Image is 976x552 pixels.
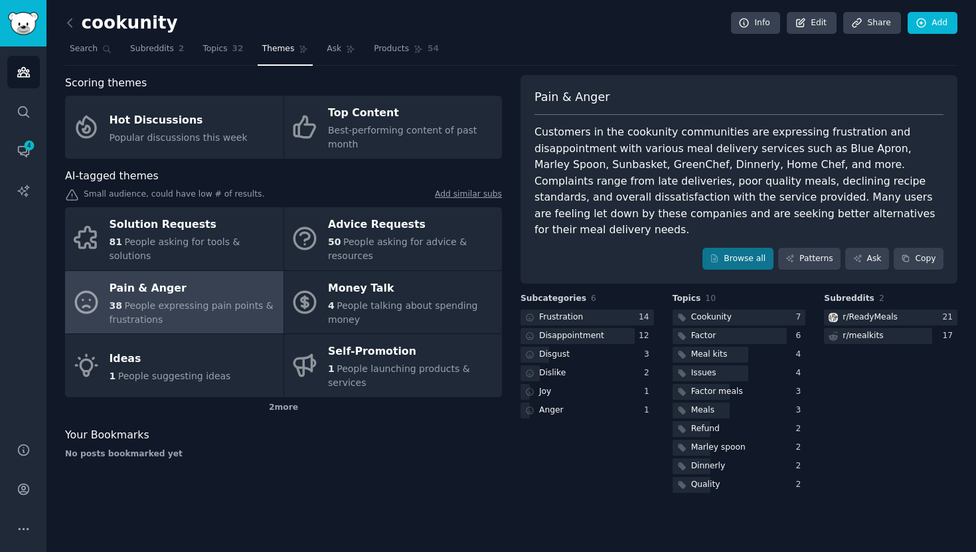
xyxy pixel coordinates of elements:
a: Disgust3 [521,347,654,363]
img: GummySearch logo [8,12,39,35]
a: Add [908,12,957,35]
div: 1 [644,405,654,416]
div: No posts bookmarked yet [65,448,502,460]
div: 2 [796,479,806,491]
a: Themes [258,39,313,66]
a: Marley spoon2 [673,440,806,456]
a: 4 [7,135,40,167]
a: Refund2 [673,421,806,438]
span: 32 [232,43,244,55]
div: Self-Promotion [328,341,495,363]
div: 14 [639,312,654,323]
a: Dinnerly2 [673,458,806,475]
div: Frustration [539,312,583,323]
span: 81 [110,236,122,247]
a: r/mealkits17 [824,328,957,345]
div: 3 [796,386,806,398]
a: Search [65,39,116,66]
div: Dislike [539,367,566,379]
div: Customers in the cookunity communities are expressing frustration and disappointment with various... [534,124,943,238]
div: r/ mealkits [843,330,883,342]
span: Subcategories [521,293,586,305]
div: 3 [796,405,806,416]
span: People launching products & services [328,363,470,388]
a: Meals3 [673,403,806,419]
a: Ideas1People suggesting ideas [65,334,284,397]
span: 6 [591,294,596,303]
span: 4 [23,141,35,150]
span: Scoring themes [65,75,147,92]
a: Joy1 [521,384,654,401]
a: Ask [845,248,889,270]
h2: cookunity [65,13,178,34]
a: Frustration14 [521,310,654,326]
div: r/ ReadyMeals [843,312,898,323]
span: Subreddits [824,293,874,305]
a: Advice Requests50People asking for advice & resources [284,207,503,270]
span: Topics [673,293,701,305]
div: Disgust [539,349,570,361]
div: 6 [796,330,806,342]
span: People expressing pain points & frustrations [110,300,274,325]
div: Small audience, could have low # of results. [65,189,502,203]
a: Hot DiscussionsPopular discussions this week [65,96,284,159]
span: People asking for tools & solutions [110,236,240,261]
div: Dinnerly [691,460,726,472]
a: Ask [322,39,360,66]
div: 7 [796,312,806,323]
div: Issues [691,367,716,379]
a: Money Talk4People talking about spending money [284,271,503,334]
div: Refund [691,423,720,435]
div: Top Content [328,103,495,124]
span: Topics [203,43,227,55]
a: Quality2 [673,477,806,494]
span: Pain & Anger [534,89,610,106]
div: Factor meals [691,386,743,398]
a: Factor meals3 [673,384,806,401]
span: Themes [262,43,295,55]
span: People talking about spending money [328,300,477,325]
div: Factor [691,330,716,342]
div: Meal kits [691,349,728,361]
a: Subreddits2 [125,39,189,66]
div: 2 [796,442,806,454]
span: Your Bookmarks [65,427,149,444]
span: People asking for advice & resources [328,236,467,261]
span: 38 [110,300,122,311]
div: Solution Requests [110,215,277,236]
div: Meals [691,405,714,416]
span: Popular discussions this week [110,132,248,143]
div: 12 [639,330,654,342]
div: Anger [539,405,564,416]
div: Money Talk [328,278,495,299]
a: Topics32 [198,39,248,66]
a: Info [731,12,780,35]
span: 1 [328,363,335,374]
span: Subreddits [130,43,174,55]
div: Cookunity [691,312,732,323]
div: 2 more [65,397,502,418]
a: Add similar subs [435,189,502,203]
span: Search [70,43,98,55]
a: Issues4 [673,365,806,382]
span: Ask [327,43,341,55]
div: Hot Discussions [110,110,248,131]
a: Meal kits4 [673,347,806,363]
span: 4 [328,300,335,311]
a: Disappointment12 [521,328,654,345]
div: Disappointment [539,330,604,342]
div: 2 [796,460,806,472]
div: 2 [796,423,806,435]
img: ReadyMeals [829,313,838,322]
a: Self-Promotion1People launching products & services [284,334,503,397]
div: Pain & Anger [110,278,277,299]
div: 4 [796,367,806,379]
a: Products54 [369,39,444,66]
a: Cookunity7 [673,310,806,326]
div: 21 [942,312,957,323]
span: Best-performing content of past month [328,125,477,149]
div: Advice Requests [328,215,495,236]
div: 17 [942,330,957,342]
span: 1 [110,371,116,381]
div: Ideas [110,348,231,369]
